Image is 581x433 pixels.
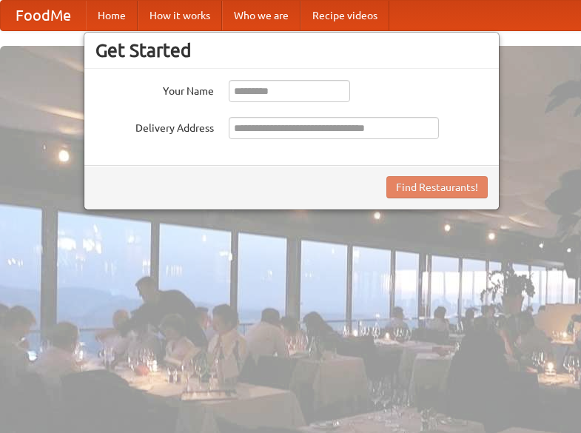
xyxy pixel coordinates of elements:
[86,1,138,30] a: Home
[386,176,488,198] button: Find Restaurants!
[95,117,214,135] label: Delivery Address
[138,1,222,30] a: How it works
[95,39,488,61] h3: Get Started
[222,1,300,30] a: Who we are
[1,1,86,30] a: FoodMe
[300,1,389,30] a: Recipe videos
[95,80,214,98] label: Your Name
